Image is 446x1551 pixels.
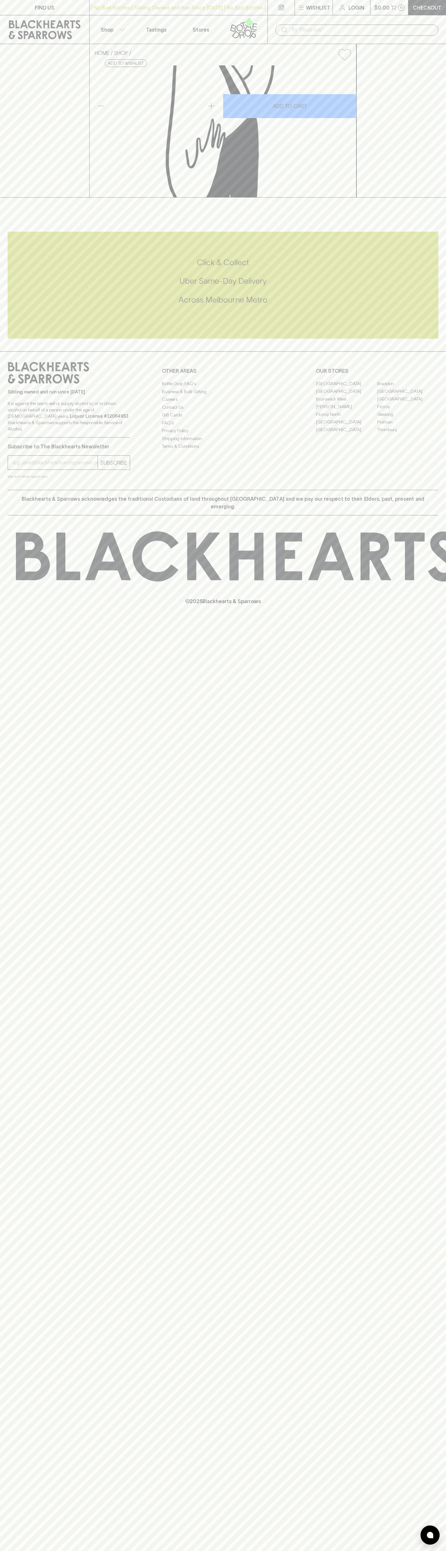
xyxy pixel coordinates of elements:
button: Add to wishlist [105,59,147,67]
a: Privacy Policy [162,427,284,435]
a: [GEOGRAPHIC_DATA] [316,418,377,426]
button: Add to wishlist [336,47,354,63]
input: e.g. jane@blackheartsandsparrows.com.au [13,458,98,468]
h5: Across Melbourne Metro [8,295,438,305]
a: Prahran [377,418,438,426]
button: SUBSCRIBE [98,456,130,469]
a: Gift Cards [162,411,284,419]
a: Stores [179,15,223,44]
a: [GEOGRAPHIC_DATA] [377,387,438,395]
p: Sibling owned and run since [DATE] [8,389,130,395]
img: bubble-icon [427,1532,433,1538]
a: FAQ's [162,419,284,427]
a: Careers [162,396,284,403]
p: Checkout [413,4,442,11]
p: Wishlist [306,4,330,11]
img: Boatrocker Black Forest Jet Imperial Stout 330ml [90,65,356,197]
p: SUBSCRIBE [100,459,127,467]
p: Shop [101,26,113,34]
h5: Uber Same-Day Delivery [8,276,438,286]
a: [GEOGRAPHIC_DATA] [316,387,377,395]
a: Braddon [377,380,438,387]
a: SHOP [114,50,128,56]
a: Terms & Conditions [162,443,284,450]
p: Blackhearts & Sparrows acknowledges the traditional Custodians of land throughout [GEOGRAPHIC_DAT... [12,495,434,510]
a: [PERSON_NAME] [316,403,377,410]
a: [GEOGRAPHIC_DATA] [316,426,377,433]
a: Business & Bulk Gifting [162,388,284,395]
p: Tastings [146,26,166,34]
p: Stores [193,26,209,34]
a: Tastings [134,15,179,44]
p: Login [348,4,364,11]
button: ADD TO CART [223,94,356,118]
a: Thornbury [377,426,438,433]
h5: Click & Collect [8,257,438,268]
a: [GEOGRAPHIC_DATA] [377,395,438,403]
p: It is against the law to sell or supply alcohol to, or to obtain alcohol on behalf of a person un... [8,400,130,432]
p: We will never spam you [8,473,130,480]
div: Call to action block [8,232,438,339]
a: Brunswick West [316,395,377,403]
a: Fitzroy [377,403,438,410]
p: OTHER AREAS [162,367,284,375]
p: ADD TO CART [273,102,307,110]
strong: Liquor License #32064953 [70,414,128,419]
p: FIND US [35,4,55,11]
a: [GEOGRAPHIC_DATA] [316,380,377,387]
a: HOME [95,50,109,56]
p: OUR STORES [316,367,438,375]
p: $0.00 [374,4,390,11]
a: Shipping Information [162,435,284,442]
input: Try "Pinot noir" [291,25,433,35]
a: Fitzroy North [316,410,377,418]
a: Contact Us [162,403,284,411]
a: Bottle Drop FAQ's [162,380,284,388]
p: Subscribe to The Blackhearts Newsletter [8,443,130,450]
p: 0 [400,6,403,9]
button: Shop [90,15,134,44]
a: Geelong [377,410,438,418]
